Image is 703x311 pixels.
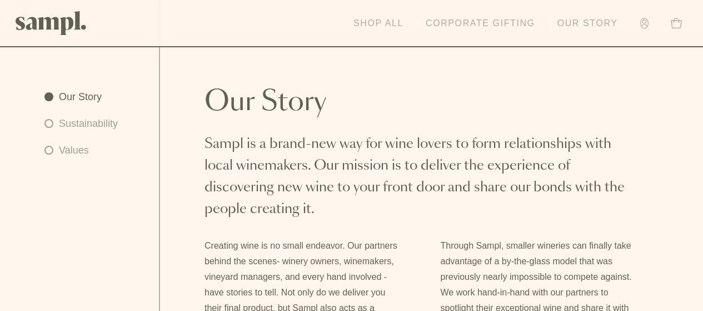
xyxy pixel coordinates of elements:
a: Our Story [552,11,624,36]
a: Our Story [44,89,118,105]
img: Sampl logo [16,11,87,35]
a: Shop All [348,11,409,36]
a: Values [44,142,118,158]
a: Sustainability [44,116,118,131]
a: Corporate Gifting [420,11,541,36]
p: Sampl is a brand-new way for wine lovers to form relationships with local winemakers. Our mission... [205,134,641,220]
h2: Our Story [205,89,641,116]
